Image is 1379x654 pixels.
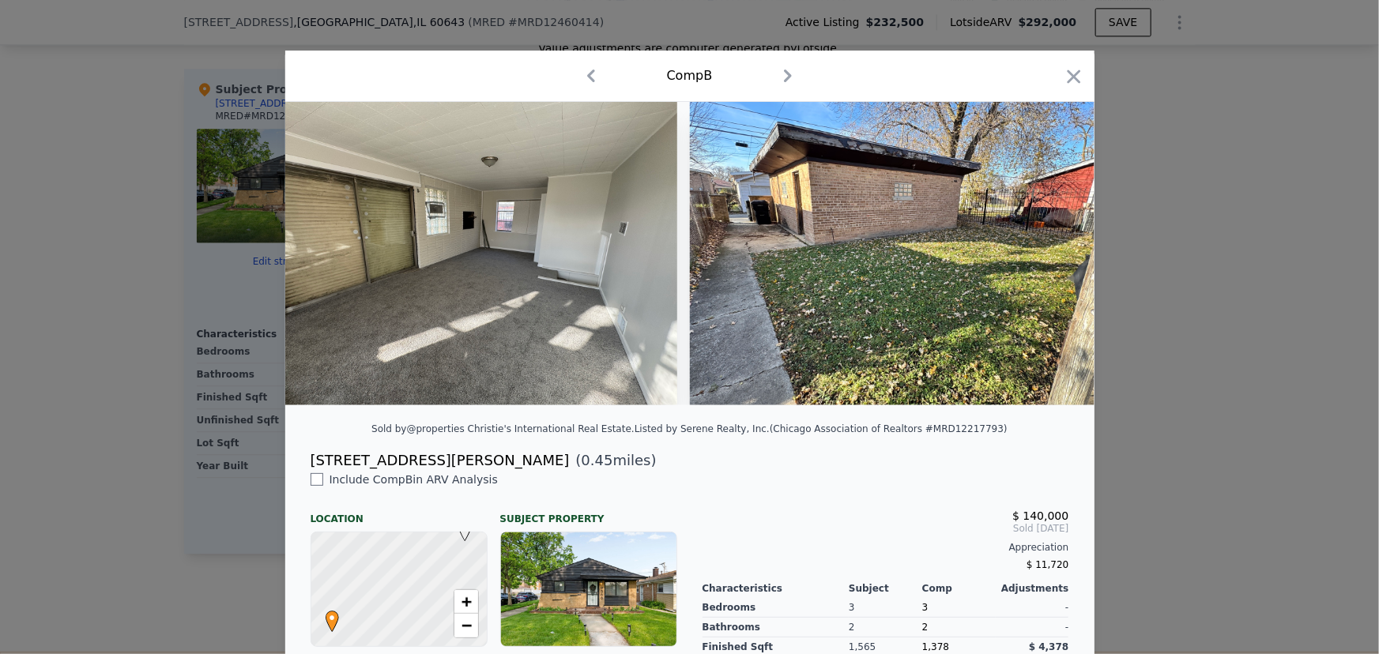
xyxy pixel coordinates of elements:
div: Subject [849,582,922,595]
span: 1,378 [922,641,949,652]
span: $ 11,720 [1027,559,1068,570]
span: − [461,615,471,635]
img: Property Img [273,102,677,405]
div: [STREET_ADDRESS][PERSON_NAME] [311,449,570,472]
span: • [322,606,343,630]
div: Adjustments [996,582,1069,595]
div: Comp B [667,66,713,85]
span: 0.45 [582,452,613,468]
div: 2 [849,618,922,637]
span: + [461,592,471,611]
div: 3 [849,598,922,618]
span: Sold [DATE] [703,522,1069,535]
div: Location [311,500,488,525]
span: $ 4,378 [1029,641,1068,652]
div: Bathrooms [703,618,850,637]
img: Property Img [690,102,1095,405]
div: 2 [922,618,996,637]
div: Bedrooms [703,598,850,618]
span: ( miles) [570,449,657,472]
span: Include Comp B in ARV Analysis [323,473,504,486]
a: Zoom in [454,590,478,614]
div: - [996,618,1069,637]
div: Comp [922,582,996,595]
span: $ 140,000 [1012,509,1068,522]
div: Subject Property [500,500,677,525]
div: Characteristics [703,582,850,595]
span: 3 [922,602,929,613]
div: Appreciation [703,541,1069,554]
div: Listed by Serene Realty, Inc. (Chicago Association of Realtors #MRD12217793) [635,423,1008,434]
div: - [996,598,1069,618]
div: • [322,611,331,620]
a: Zoom out [454,614,478,637]
div: Sold by @properties Christie's International Real Estate . [371,423,635,434]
